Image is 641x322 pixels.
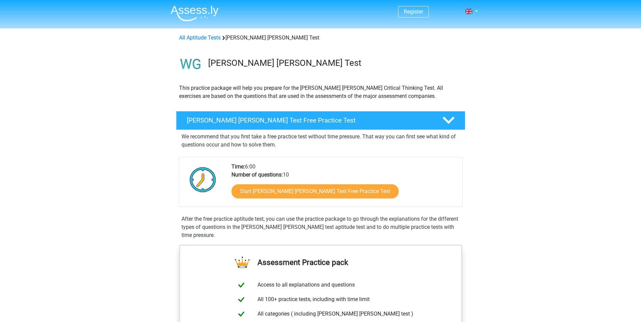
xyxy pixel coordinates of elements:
[179,34,221,41] a: All Aptitude Tests
[231,184,399,198] a: Start [PERSON_NAME] [PERSON_NAME] Test Free Practice Test
[173,111,468,130] a: [PERSON_NAME] [PERSON_NAME] Test Free Practice Test
[179,84,462,100] p: This practice package will help you prepare for the [PERSON_NAME] [PERSON_NAME] Critical Thinking...
[181,133,460,149] p: We recommend that you first take a free practice test without time pressure. That way you can fir...
[404,8,423,15] a: Register
[231,171,283,178] b: Number of questions:
[208,58,460,68] h3: [PERSON_NAME] [PERSON_NAME] Test
[186,163,220,196] img: Clock
[176,50,205,79] img: watson glaser test
[187,116,432,124] h4: [PERSON_NAME] [PERSON_NAME] Test Free Practice Test
[231,163,245,170] b: Time:
[176,34,465,42] div: [PERSON_NAME] [PERSON_NAME] Test
[171,5,219,21] img: Assessly
[226,163,462,207] div: 6:00 10
[179,215,463,239] div: After the free practice aptitude test, you can use the practice package to go through the explana...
